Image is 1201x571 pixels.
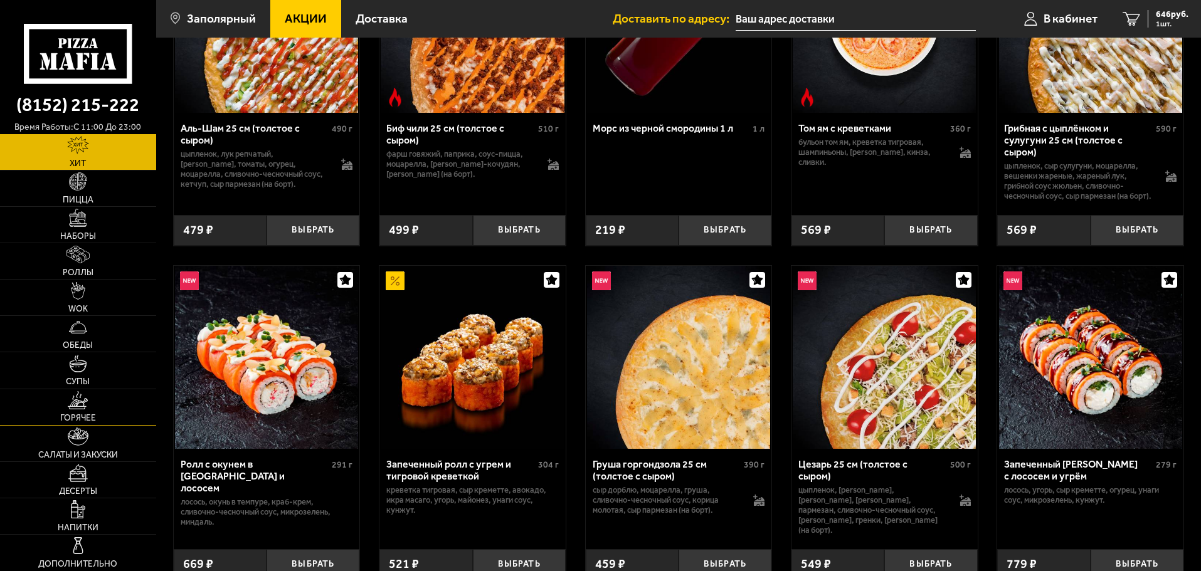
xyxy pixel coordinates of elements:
div: Грибная с цыплёнком и сулугуни 25 см (толстое с сыром) [1004,122,1153,158]
a: НовинкаРолл с окунем в темпуре и лососем [174,266,360,449]
span: 219 ₽ [595,224,625,236]
span: 1 шт. [1156,20,1188,28]
button: Выбрать [1091,215,1183,246]
img: Цезарь 25 см (толстое с сыром) [793,266,976,449]
span: Наборы [60,232,96,241]
a: НовинкаЦезарь 25 см (толстое с сыром) [791,266,978,449]
span: 669 ₽ [183,558,213,570]
img: Новинка [1003,271,1022,290]
span: 479 ₽ [183,224,213,236]
span: 521 ₽ [389,558,419,570]
span: Доставить по адресу: [613,13,736,24]
span: В кабинет [1044,13,1098,24]
span: Доставка [356,13,408,24]
span: 459 ₽ [595,558,625,570]
div: Запеченный ролл с угрем и тигровой креветкой [386,458,535,482]
span: 499 ₽ [389,224,419,236]
span: Дополнительно [38,560,117,568]
button: Выбрать [679,215,771,246]
span: Обеды [63,341,93,350]
span: 279 г [1156,459,1177,470]
img: Груша горгондзола 25 см (толстое с сыром) [587,266,770,449]
p: цыпленок, лук репчатый, [PERSON_NAME], томаты, огурец, моцарелла, сливочно-чесночный соус, кетчуп... [181,149,329,189]
div: Ролл с окунем в [GEOGRAPHIC_DATA] и лососем [181,458,329,494]
p: сыр дорблю, моцарелла, груша, сливочно-чесночный соус, корица молотая, сыр пармезан (на борт). [593,485,741,515]
span: Салаты и закуски [38,451,118,459]
span: 549 ₽ [801,558,831,570]
p: цыпленок, [PERSON_NAME], [PERSON_NAME], [PERSON_NAME], пармезан, сливочно-чесночный соус, [PERSON... [798,485,947,535]
a: НовинкаГруша горгондзола 25 см (толстое с сыром) [586,266,772,449]
span: Горячее [60,414,96,422]
p: лосось, окунь в темпуре, краб-крем, сливочно-чесночный соус, микрозелень, миндаль. [181,497,353,527]
a: НовинкаЗапеченный ролл Гурмэ с лососем и угрём [997,266,1183,449]
img: Запеченный ролл с угрем и тигровой креветкой [381,266,564,449]
span: 1 л [753,123,765,134]
div: Морс из черной смородины 1 л [593,122,750,134]
p: лосось, угорь, Сыр креметте, огурец, унаги соус, микрозелень, кунжут. [1004,485,1177,505]
span: Роллы [63,268,93,277]
a: АкционныйЗапеченный ролл с угрем и тигровой креветкой [379,266,566,449]
span: 390 г [744,459,765,470]
div: Том ям с креветками [798,122,947,134]
span: 304 г [538,459,559,470]
span: 569 ₽ [801,224,831,236]
span: 510 г [538,123,559,134]
div: Груша горгондзола 25 см (толстое с сыром) [593,458,741,482]
span: 360 г [950,123,971,134]
img: Острое блюдо [798,88,817,107]
img: Новинка [180,271,199,290]
span: Акции [285,13,327,24]
div: Цезарь 25 см (толстое с сыром) [798,458,947,482]
img: Новинка [798,271,817,290]
button: Выбрать [473,215,566,246]
span: 490 г [332,123,352,134]
p: фарш говяжий, паприка, соус-пицца, моцарелла, [PERSON_NAME]-кочудян, [PERSON_NAME] (на борт). [386,149,535,179]
span: Хит [70,159,86,168]
span: Заполярный [187,13,256,24]
img: Новинка [592,271,611,290]
span: Супы [66,377,90,386]
button: Выбрать [267,215,359,246]
input: Ваш адрес доставки [736,8,976,31]
img: Ролл с окунем в темпуре и лососем [175,266,358,449]
span: WOK [68,305,88,313]
img: Острое блюдо [386,88,405,107]
span: 590 г [1156,123,1177,134]
span: 779 ₽ [1007,558,1037,570]
span: 500 г [950,459,971,470]
span: Десерты [59,487,97,496]
p: цыпленок, сыр сулугуни, моцарелла, вешенки жареные, жареный лук, грибной соус Жюльен, сливочно-че... [1004,161,1153,201]
span: 646 руб. [1156,10,1188,19]
span: 569 ₽ [1007,224,1037,236]
div: Аль-Шам 25 см (толстое с сыром) [181,122,329,146]
span: 291 г [332,459,352,470]
span: Мурманская область, Печенгский муниципальный округ, улица Бабикова, 19 [736,8,976,31]
button: Выбрать [884,215,977,246]
p: бульон том ям, креветка тигровая, шампиньоны, [PERSON_NAME], кинза, сливки. [798,137,947,167]
span: Напитки [58,523,98,532]
div: Запеченный [PERSON_NAME] с лососем и угрём [1004,458,1153,482]
span: Пицца [63,196,93,204]
p: креветка тигровая, Сыр креметте, авокадо, икра масаго, угорь, майонез, унаги соус, кунжут. [386,485,559,515]
img: Запеченный ролл Гурмэ с лососем и угрём [999,266,1182,449]
div: Биф чили 25 см (толстое с сыром) [386,122,535,146]
img: Акционный [386,271,405,290]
